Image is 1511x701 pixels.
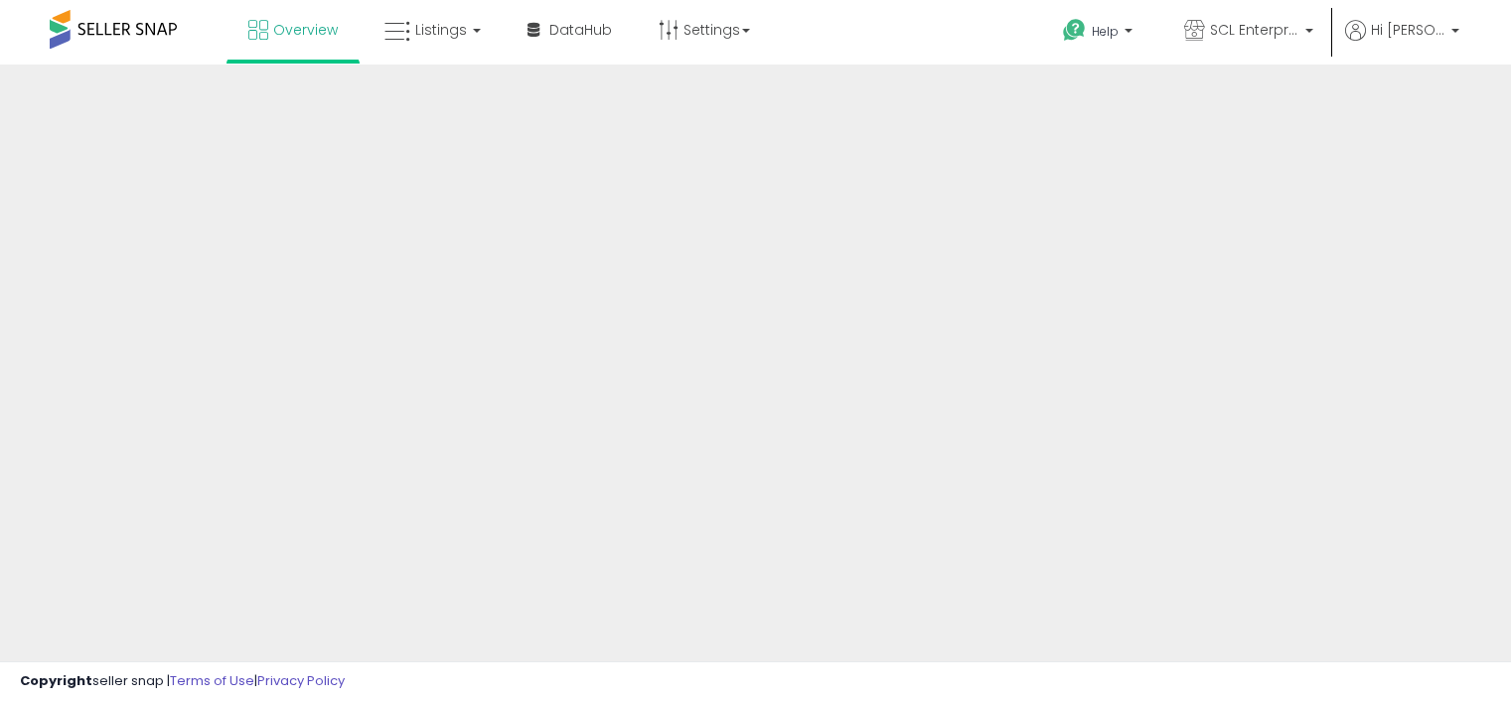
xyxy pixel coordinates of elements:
[1092,23,1119,40] span: Help
[549,20,612,40] span: DataHub
[257,671,345,690] a: Privacy Policy
[1345,20,1459,65] a: Hi [PERSON_NAME]
[273,20,338,40] span: Overview
[1371,20,1445,40] span: Hi [PERSON_NAME]
[170,671,254,690] a: Terms of Use
[20,671,92,690] strong: Copyright
[20,672,345,691] div: seller snap | |
[415,20,467,40] span: Listings
[1062,18,1087,43] i: Get Help
[1047,3,1152,65] a: Help
[1210,20,1299,40] span: SCL Enterprises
